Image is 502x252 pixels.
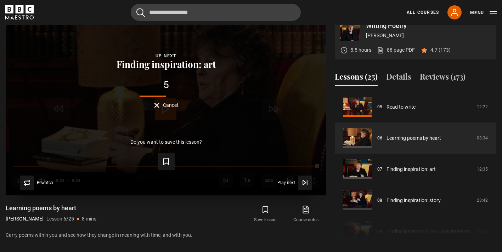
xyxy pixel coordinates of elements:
[420,71,466,86] button: Reviews (173)
[5,5,34,19] svg: BBC Maestro
[154,103,178,108] button: Cancel
[366,23,491,29] p: Writing Poetry
[6,231,326,239] p: Carry poems within you and see how they change in meaning with time, and with you.
[114,59,218,69] button: Finding inspiration: art
[386,71,411,86] button: Details
[387,134,441,142] a: Learning poems by heart
[131,4,301,21] input: Search
[6,15,326,195] video-js: Video Player
[17,52,315,59] div: Up next
[20,176,53,190] button: Rewatch
[136,8,145,17] button: Submit the search query
[470,9,497,16] button: Toggle navigation
[387,103,416,111] a: Read to write
[430,46,451,54] p: 4.7 (173)
[163,103,178,108] span: Cancel
[46,215,74,223] p: Lesson 6/25
[17,80,315,90] div: 5
[350,46,371,54] p: 5.5 hours
[82,215,96,223] p: 8 mins
[377,46,415,54] a: 88 page PDF
[286,204,326,224] a: Course notes
[387,197,441,204] a: Finding inspiration: story
[335,71,378,86] button: Lessons (25)
[387,166,436,173] a: Finding inspiration: art
[6,215,44,223] p: [PERSON_NAME]
[130,139,202,144] p: Do you want to save this lesson?
[245,204,286,224] button: Save lesson
[37,181,53,185] span: Rewatch
[366,32,491,39] p: [PERSON_NAME]
[6,204,96,212] h1: Learning poems by heart
[277,181,295,185] span: Play next
[407,9,439,16] a: All Courses
[277,176,312,190] button: Play next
